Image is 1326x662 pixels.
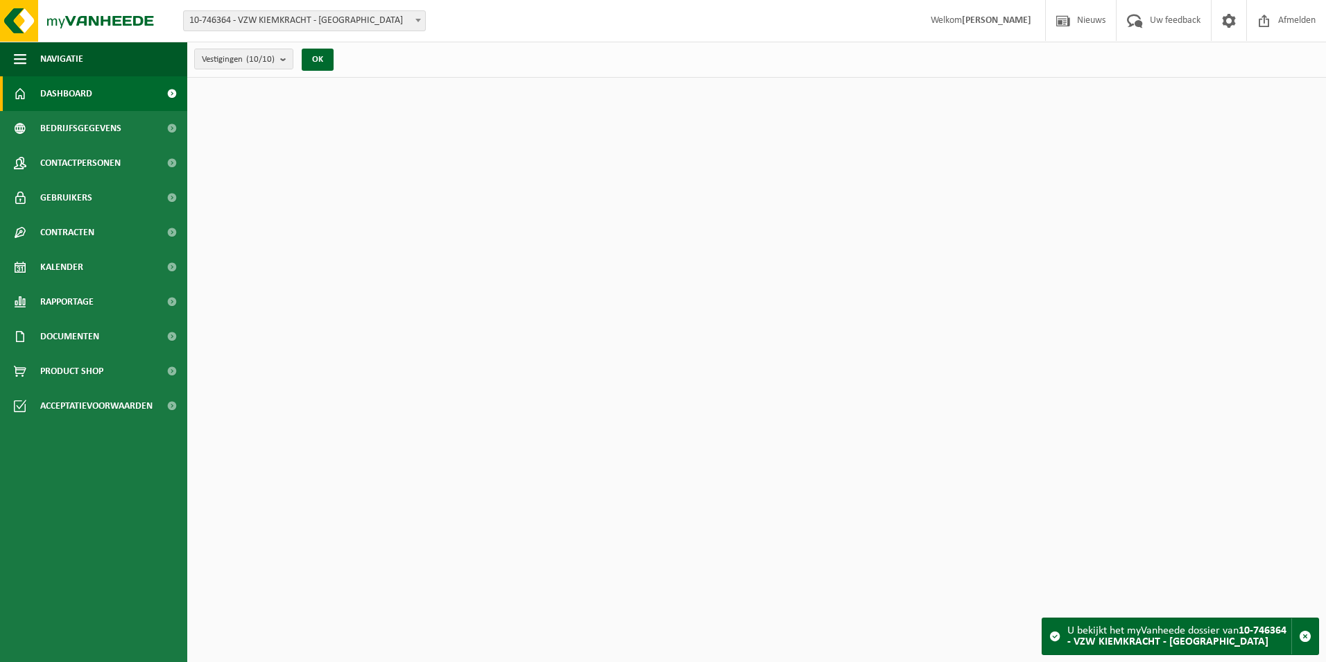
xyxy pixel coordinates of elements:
[202,49,275,70] span: Vestigingen
[1067,625,1286,647] strong: 10-746364 - VZW KIEMKRACHT - [GEOGRAPHIC_DATA]
[40,146,121,180] span: Contactpersonen
[184,11,425,31] span: 10-746364 - VZW KIEMKRACHT - HAMME
[40,319,99,354] span: Documenten
[40,250,83,285] span: Kalender
[40,354,103,389] span: Product Shop
[40,389,153,423] span: Acceptatievoorwaarden
[40,76,92,111] span: Dashboard
[40,285,94,319] span: Rapportage
[40,42,83,76] span: Navigatie
[302,49,334,71] button: OK
[962,15,1031,26] strong: [PERSON_NAME]
[40,180,92,215] span: Gebruikers
[183,10,426,31] span: 10-746364 - VZW KIEMKRACHT - HAMME
[194,49,293,69] button: Vestigingen(10/10)
[246,55,275,64] count: (10/10)
[40,111,121,146] span: Bedrijfsgegevens
[1067,618,1291,654] div: U bekijkt het myVanheede dossier van
[40,215,94,250] span: Contracten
